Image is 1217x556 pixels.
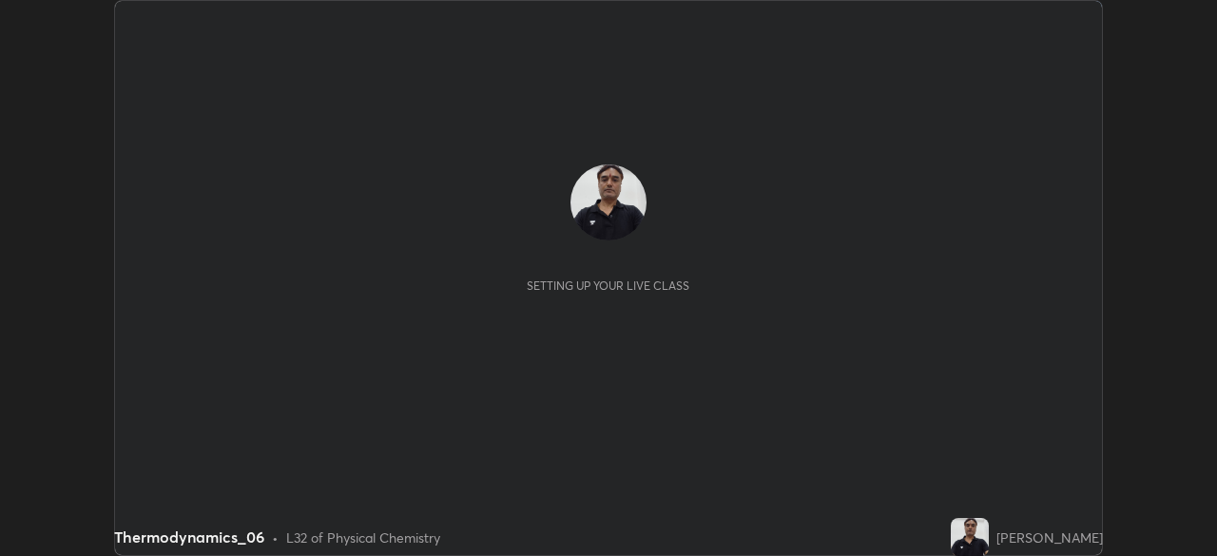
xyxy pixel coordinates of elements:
[951,518,989,556] img: 2746b4ae3dd242b0847139de884b18c5.jpg
[996,527,1103,547] div: [PERSON_NAME]
[286,527,440,547] div: L32 of Physical Chemistry
[570,164,647,240] img: 2746b4ae3dd242b0847139de884b18c5.jpg
[527,278,689,293] div: Setting up your live class
[272,527,279,547] div: •
[114,526,264,548] div: Thermodynamics_06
